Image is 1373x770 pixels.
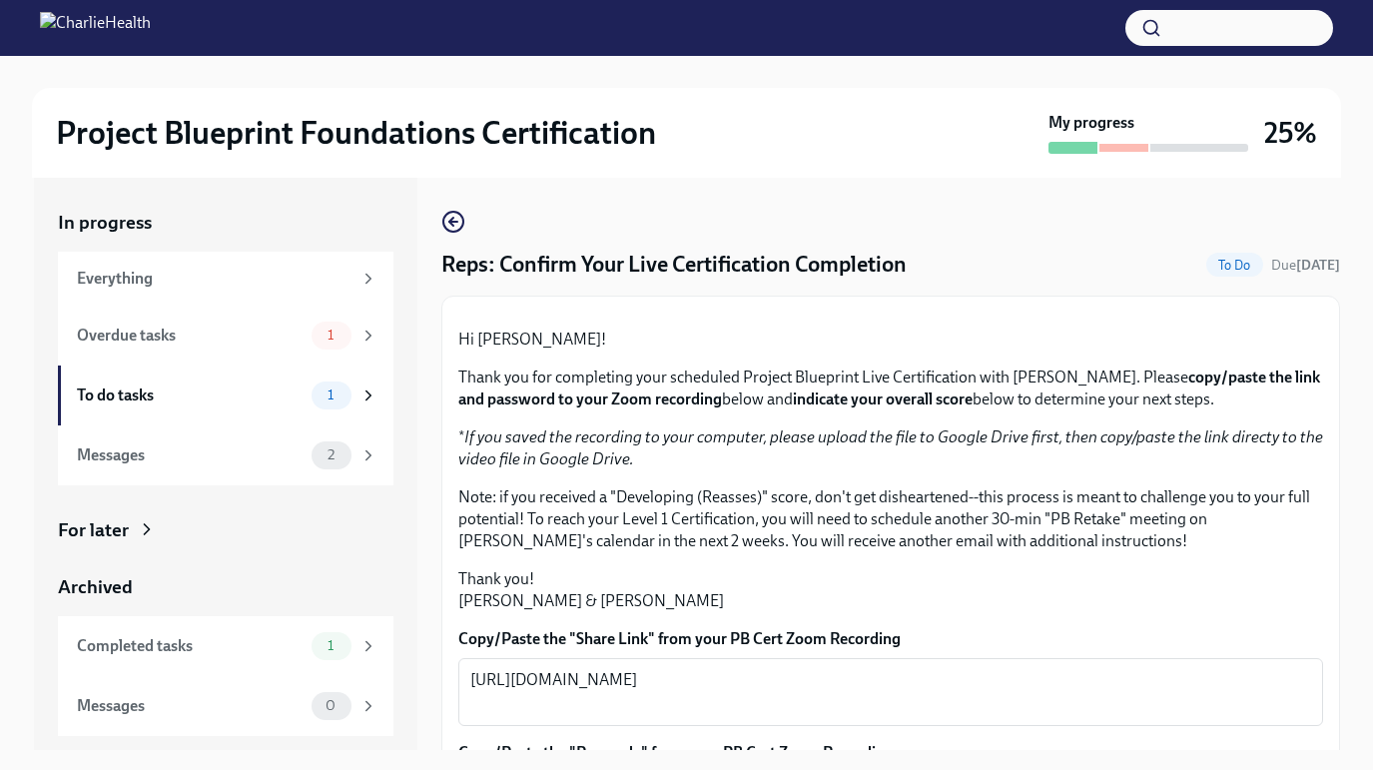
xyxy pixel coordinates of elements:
[458,742,1323,764] label: Copy/Paste the "Passcode" from your PB Cert Zoom Recording
[58,517,393,543] a: For later
[470,668,1311,716] textarea: [URL][DOMAIN_NAME]
[314,698,347,713] span: 0
[316,387,345,402] span: 1
[458,568,1323,612] p: Thank you! [PERSON_NAME] & [PERSON_NAME]
[316,447,346,462] span: 2
[458,368,1320,408] strong: copy/paste the link and password to your Zoom recording
[458,329,1323,351] p: Hi [PERSON_NAME]!
[58,676,393,736] a: Messages0
[77,385,304,406] div: To do tasks
[58,252,393,306] a: Everything
[1271,256,1340,275] span: October 2nd, 2025 10:00
[458,486,1323,552] p: Note: if you received a "Developing (Reasses)" score, don't get disheartened--this process is mea...
[1271,257,1340,274] span: Due
[77,325,304,347] div: Overdue tasks
[58,210,393,236] a: In progress
[316,328,345,343] span: 1
[77,268,351,290] div: Everything
[458,367,1323,410] p: Thank you for completing your scheduled Project Blueprint Live Certification with [PERSON_NAME]. ...
[1206,258,1263,273] span: To Do
[58,366,393,425] a: To do tasks1
[58,306,393,366] a: Overdue tasks1
[458,628,1323,650] label: Copy/Paste the "Share Link" from your PB Cert Zoom Recording
[1048,112,1134,134] strong: My progress
[58,517,129,543] div: For later
[441,250,907,280] h4: Reps: Confirm Your Live Certification Completion
[77,695,304,717] div: Messages
[58,616,393,676] a: Completed tasks1
[793,389,973,408] strong: indicate your overall score
[1264,115,1317,151] h3: 25%
[77,444,304,466] div: Messages
[77,635,304,657] div: Completed tasks
[316,638,345,653] span: 1
[458,427,1323,468] em: If you saved the recording to your computer, please upload the file to Google Drive first, then c...
[40,12,151,44] img: CharlieHealth
[56,113,656,153] h2: Project Blueprint Foundations Certification
[58,425,393,485] a: Messages2
[1296,257,1340,274] strong: [DATE]
[58,574,393,600] a: Archived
